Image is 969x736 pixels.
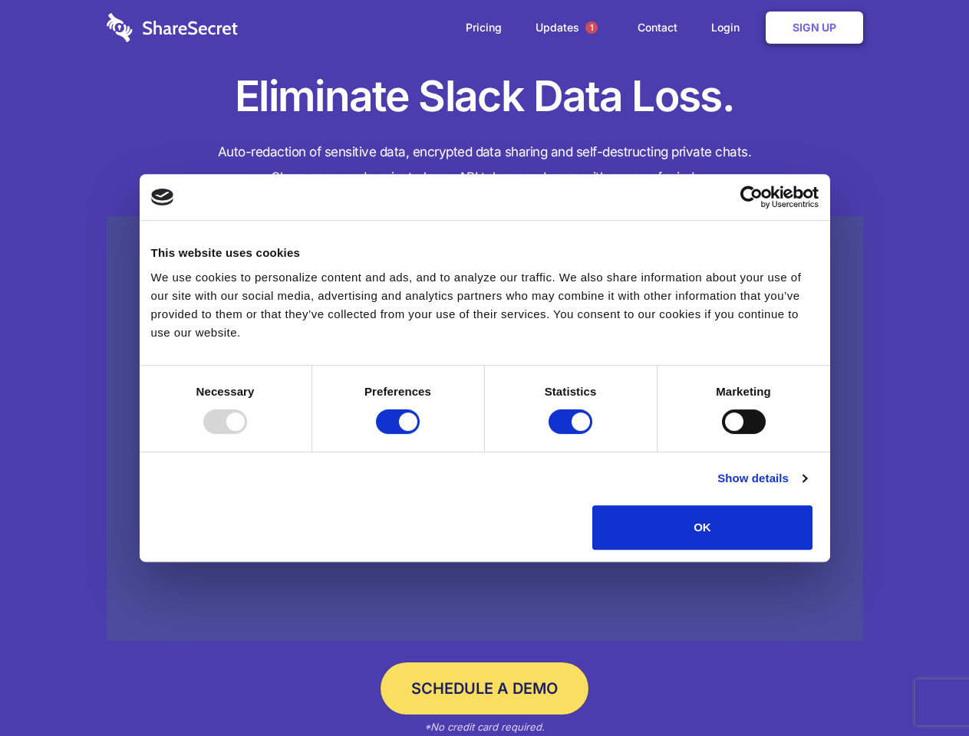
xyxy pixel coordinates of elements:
img: logo-wordmark-white-trans-d4663122ce5f474addd5e946df7df03e33cb6a1c49d2221995e7729f52c070b2.svg [107,13,238,42]
h1: Eliminate Slack Data Loss. [107,69,863,124]
strong: Preferences [364,385,431,398]
a: Wistia video thumbnail [107,216,863,642]
a: Schedule a Demo [381,662,588,715]
a: Sign Up [766,11,863,44]
a: Pricing [450,4,517,51]
img: logo [151,189,174,205]
a: Login [696,4,763,51]
div: We use cookies to personalize content and ads, and to analyze our traffic. We also share informat... [151,268,819,342]
a: Contact [622,4,693,51]
button: OK [592,505,812,550]
em: *No credit card required. [424,721,545,733]
h4: Auto-redaction of sensitive data, encrypted data sharing and self-destructing private chats. Shar... [107,140,863,190]
span: 1 [585,21,598,34]
a: Show details [717,469,806,488]
strong: Statistics [545,385,597,398]
a: Usercentrics Cookiebot - opens in a new window [684,186,819,209]
div: This website uses cookies [151,244,819,262]
strong: Marketing [716,385,771,398]
strong: Necessary [196,385,255,398]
